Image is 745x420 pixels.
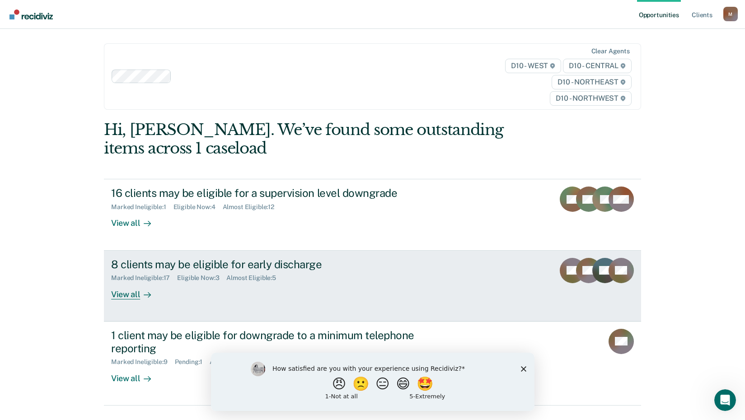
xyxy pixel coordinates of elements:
[111,258,428,271] div: 8 clients may be eligible for early discharge
[9,9,53,19] img: Recidiviz
[552,75,631,89] span: D10 - NORTHEAST
[226,274,283,282] div: Almost Eligible : 5
[104,322,641,406] a: 1 client may be eligible for downgrade to a minimum telephone reportingMarked Ineligible:9Pending...
[173,203,223,211] div: Eligible Now : 4
[104,121,534,158] div: Hi, [PERSON_NAME]. We’ve found some outstanding items across 1 caseload
[104,179,641,250] a: 16 clients may be eligible for a supervision level downgradeMarked Ineligible:1Eligible Now:4Almo...
[177,274,226,282] div: Eligible Now : 3
[563,59,632,73] span: D10 - CENTRAL
[104,251,641,322] a: 8 clients may be eligible for early dischargeMarked Ineligible:17Eligible Now:3Almost Eligible:5V...
[111,358,174,366] div: Marked Ineligible : 9
[175,358,210,366] div: Pending : 1
[211,353,534,411] iframe: Survey by Kim from Recidiviz
[210,358,265,366] div: Almost Eligible : 1
[550,91,631,106] span: D10 - NORTHWEST
[111,203,173,211] div: Marked Ineligible : 1
[223,203,282,211] div: Almost Eligible : 12
[111,187,428,200] div: 16 clients may be eligible for a supervision level downgrade
[591,47,630,55] div: Clear agents
[714,389,736,411] iframe: Intercom live chat
[111,366,162,383] div: View all
[111,211,162,229] div: View all
[723,7,738,21] div: M
[723,7,738,21] button: Profile dropdown button
[111,329,428,355] div: 1 client may be eligible for downgrade to a minimum telephone reporting
[505,59,561,73] span: D10 - WEST
[111,274,177,282] div: Marked Ineligible : 17
[111,282,162,299] div: View all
